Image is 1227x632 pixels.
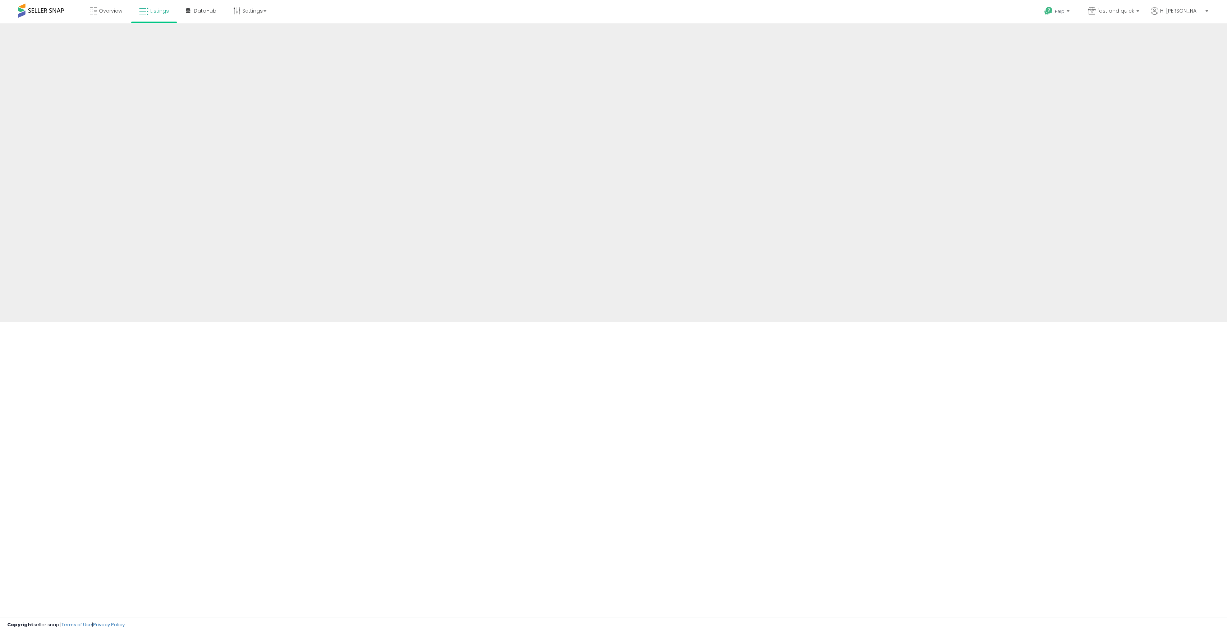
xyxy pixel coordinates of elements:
[1039,1,1077,23] a: Help
[1055,8,1065,14] span: Help
[1098,7,1134,14] span: fast and quick
[194,7,216,14] span: DataHub
[1151,7,1208,23] a: Hi [PERSON_NAME]
[99,7,122,14] span: Overview
[150,7,169,14] span: Listings
[1160,7,1203,14] span: Hi [PERSON_NAME]
[1044,6,1053,15] i: Get Help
